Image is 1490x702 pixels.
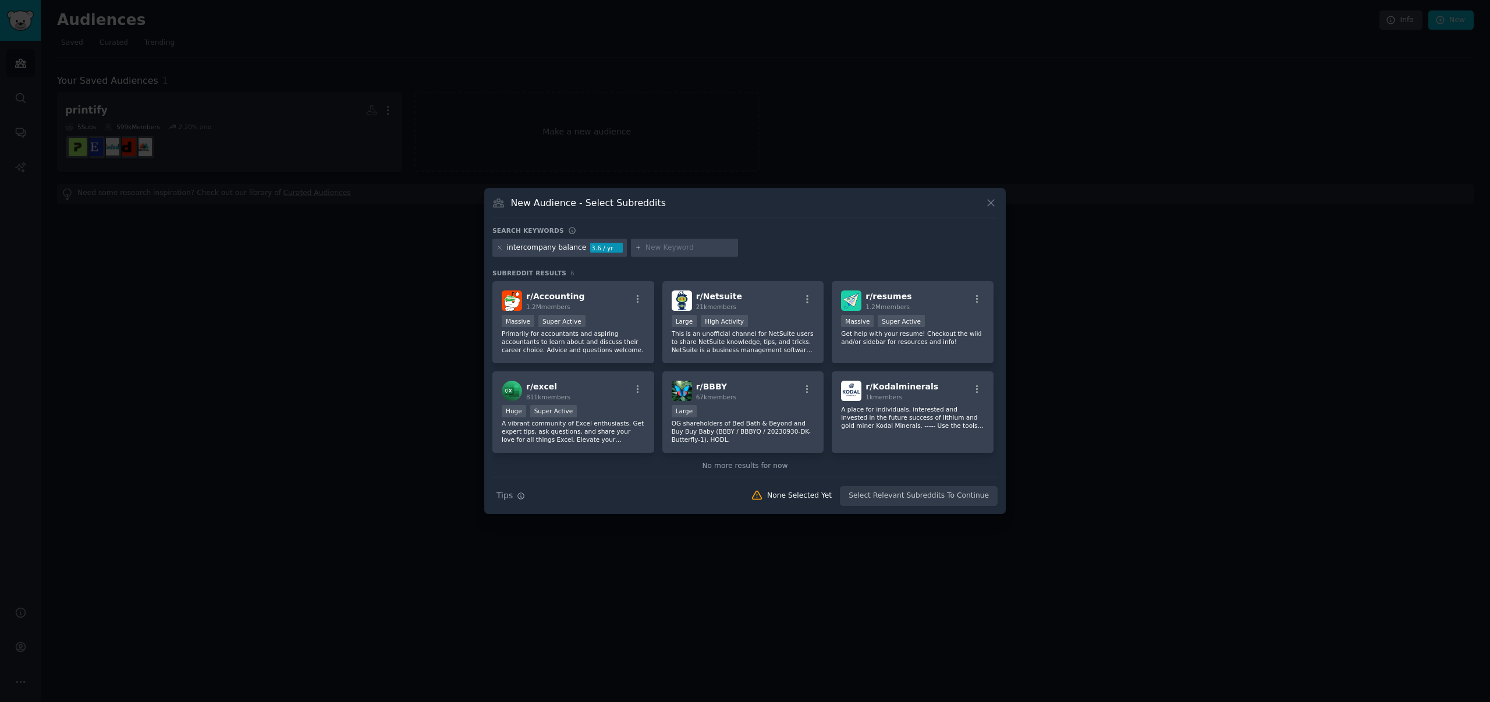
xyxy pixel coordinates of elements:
[841,405,984,430] p: A place for individuals, interested and invested in the future success of lithium and gold miner ...
[530,405,577,417] div: Super Active
[526,292,585,301] span: r/ Accounting
[841,290,861,311] img: resumes
[526,382,557,391] span: r/ excel
[841,315,874,327] div: Massive
[502,381,522,401] img: excel
[672,419,815,444] p: OG shareholders of Bed Bath & Beyond and Buy Buy Baby (BBBY / BBBYQ / 20230930-DK-Butterfly-1). H...
[492,461,998,471] div: No more results for now
[865,393,902,400] span: 1k members
[841,329,984,346] p: Get help with your resume! Checkout the wiki and/or sidebar for resources and info!
[696,382,727,391] span: r/ BBBY
[865,303,910,310] span: 1.2M members
[511,197,666,209] h3: New Audience - Select Subreddits
[492,269,566,277] span: Subreddit Results
[878,315,925,327] div: Super Active
[672,381,692,401] img: BBBY
[526,393,570,400] span: 811k members
[502,315,534,327] div: Massive
[526,303,570,310] span: 1.2M members
[752,476,829,484] span: Add to your keywords
[701,315,748,327] div: High Activity
[507,243,587,253] div: intercompany balance
[696,393,736,400] span: 67k members
[645,243,734,253] input: New Keyword
[865,382,938,391] span: r/ Kodalminerals
[502,290,522,311] img: Accounting
[590,243,623,253] div: 3.6 / yr
[496,490,513,502] span: Tips
[672,405,697,417] div: Large
[492,226,564,235] h3: Search keywords
[502,405,526,417] div: Huge
[672,315,697,327] div: Large
[502,329,645,354] p: Primarily for accountants and aspiring accountants to learn about and discuss their career choice...
[696,303,736,310] span: 21k members
[696,292,742,301] span: r/ Netsuite
[767,491,832,501] div: None Selected Yet
[492,485,529,506] button: Tips
[672,290,692,311] img: Netsuite
[841,381,861,401] img: Kodalminerals
[492,471,998,486] div: Need more communities?
[865,292,911,301] span: r/ resumes
[538,315,586,327] div: Super Active
[570,270,574,276] span: 6
[672,329,815,354] p: This is an unofficial channel for NetSuite users to share NetSuite knowledge, tips, and tricks. N...
[502,419,645,444] p: A vibrant community of Excel enthusiasts. Get expert tips, ask questions, and share your love for...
